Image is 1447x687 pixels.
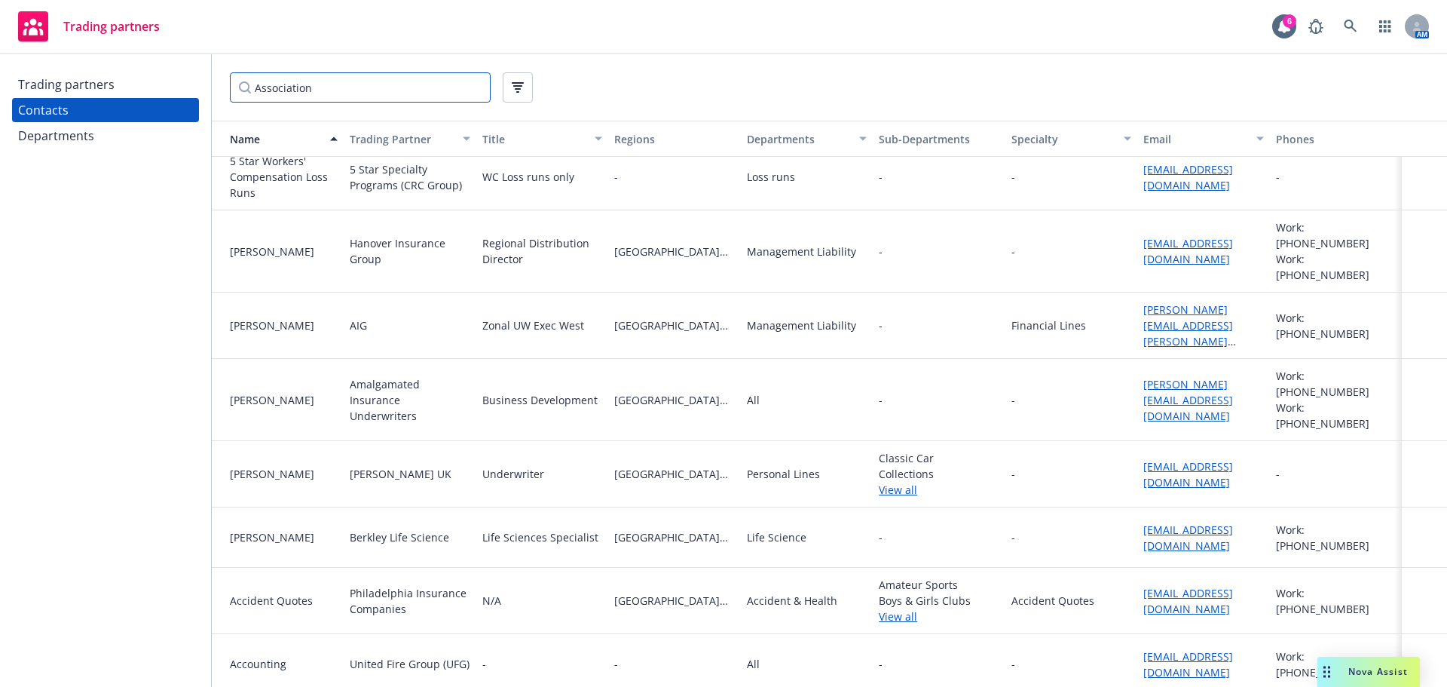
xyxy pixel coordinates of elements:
div: Life Sciences Specialist [482,529,598,545]
button: Specialty [1005,121,1137,157]
div: Work: [PHONE_NUMBER] [1276,310,1396,342]
div: Accounting [230,656,338,672]
div: Work: [PHONE_NUMBER] [1276,251,1396,283]
span: [GEOGRAPHIC_DATA][US_STATE] [614,317,734,333]
div: Financial Lines [1011,317,1086,333]
a: View all [879,482,999,498]
span: [GEOGRAPHIC_DATA][US_STATE] [614,392,734,408]
div: All [747,656,760,672]
span: - [879,529,883,545]
button: Sub-Departments [873,121,1005,157]
span: Amateur Sports [879,577,999,593]
div: - [1011,529,1015,545]
div: Work: [PHONE_NUMBER] [1276,219,1396,251]
div: - [1011,656,1015,672]
a: [EMAIL_ADDRESS][DOMAIN_NAME] [1143,236,1233,266]
div: Regional Distribution Director [482,235,602,267]
div: Email [1143,131,1247,147]
div: 5 Star Workers' Compensation Loss Runs [230,153,338,201]
div: [PERSON_NAME] [230,317,338,333]
span: - [879,244,883,259]
div: Business Development [482,392,598,408]
span: Classic Car [879,450,999,466]
span: Trading partners [63,20,160,32]
div: Specialty [1011,131,1115,147]
span: - [614,656,734,672]
div: Name [218,131,321,147]
div: - [1011,392,1015,408]
button: Title [476,121,608,157]
div: Departments [747,131,850,147]
a: Switch app [1370,11,1400,41]
a: Trading partners [12,72,199,97]
div: Work: [PHONE_NUMBER] [1276,400,1396,431]
div: Accident Quotes [1011,593,1094,609]
div: Phones [1276,131,1396,147]
div: Life Science [747,529,806,545]
div: Sub-Departments [879,131,999,147]
div: United Fire Group (UFG) [350,656,470,672]
span: - [614,169,734,185]
div: Work: [PHONE_NUMBER] [1276,649,1396,680]
div: [PERSON_NAME] [230,529,338,545]
div: Contacts [18,98,69,122]
button: Trading Partner [344,121,476,157]
a: Search [1335,11,1366,41]
div: - [1011,244,1015,259]
span: - [879,392,999,408]
div: All [747,392,760,408]
div: WC Loss runs only [482,169,574,185]
div: Work: [PHONE_NUMBER] [1276,522,1396,554]
div: Trading partners [18,72,115,97]
a: [EMAIL_ADDRESS][DOMAIN_NAME] [1143,649,1233,679]
div: 5 Star Specialty Programs (CRC Group) [350,161,470,193]
a: [PERSON_NAME][EMAIL_ADDRESS][DOMAIN_NAME] [1143,377,1233,423]
span: - [879,656,999,672]
div: Management Liability [747,244,856,259]
div: - [1276,466,1280,482]
button: Name [212,121,344,157]
a: Trading partners [12,5,166,48]
a: Report a Bug [1301,11,1331,41]
span: Nova Assist [1348,665,1408,678]
div: Underwriter [482,466,544,482]
a: [PERSON_NAME][EMAIL_ADDRESS][PERSON_NAME][DOMAIN_NAME] [1143,302,1233,364]
a: [EMAIL_ADDRESS][DOMAIN_NAME] [1143,459,1233,489]
button: Departments [741,121,873,157]
div: Regions [614,131,734,147]
span: [GEOGRAPHIC_DATA][US_STATE] [614,529,734,545]
div: Hanover Insurance Group [350,235,470,267]
input: Filter by keyword... [230,72,491,103]
div: Loss runs [747,169,795,185]
div: - [1011,466,1015,482]
span: - [879,169,883,185]
button: Regions [608,121,740,157]
div: Management Liability [747,317,856,333]
div: [PERSON_NAME] [230,244,338,259]
span: Collections [879,466,999,482]
button: Email [1137,121,1269,157]
button: Nova Assist [1317,657,1420,687]
div: Work: [PHONE_NUMBER] [1276,585,1396,617]
div: [PERSON_NAME] [230,392,338,408]
a: [EMAIL_ADDRESS][DOMAIN_NAME] [1143,586,1233,616]
div: Work: [PHONE_NUMBER] [1276,368,1396,400]
a: View all [879,609,999,624]
div: Accident Quotes [230,593,338,609]
div: Personal Lines [747,466,820,482]
div: AIG [350,317,367,333]
div: Berkley Life Science [350,529,449,545]
div: [PERSON_NAME] UK [350,466,451,482]
span: [GEOGRAPHIC_DATA][US_STATE] [614,244,734,259]
div: Zonal UW Exec West [482,317,584,333]
div: N/A [482,593,501,609]
a: [EMAIL_ADDRESS][DOMAIN_NAME] [1143,523,1233,553]
div: Amalgamated Insurance Underwriters [350,376,470,424]
div: Departments [18,124,94,148]
span: [GEOGRAPHIC_DATA][US_STATE] [614,593,734,609]
div: Drag to move [1317,657,1336,687]
span: - [879,317,883,333]
div: Title [482,131,586,147]
a: Departments [12,124,199,148]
